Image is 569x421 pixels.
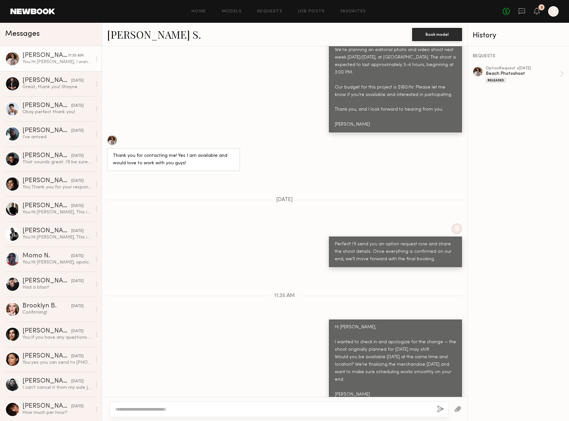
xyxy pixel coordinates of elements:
div: Released [486,78,506,83]
div: Beach Photoshoot [486,71,560,77]
div: You: Thank you for your response! Let me discuss with the management and get back to you no later... [22,184,92,190]
a: Job Posts [298,9,325,14]
div: REQUESTS [473,54,564,59]
div: [DATE] [71,78,84,84]
div: [DATE] [71,353,84,360]
div: How much per hour? [22,410,92,416]
div: option Request • [DATE] [486,66,560,71]
div: [DATE] [71,178,84,184]
div: You: If you have any questions contact [PHONE_NUMBER] [22,334,92,341]
a: Home [192,9,206,14]
div: [PERSON_NAME] [22,278,71,284]
div: Hi [PERSON_NAME], I wanted to check in and apologize for the change — the shoot originally planne... [335,324,456,399]
button: Book model [412,28,462,41]
div: [DATE] [71,253,84,259]
div: History [473,32,564,39]
a: Models [222,9,242,14]
div: You: Hi [PERSON_NAME], apologies for the mix up - I accidentally pasted the wrong name in my last... [22,259,92,265]
a: Favorites [341,9,366,14]
div: I can’t cancel it from my side Just showing message option [22,385,92,391]
div: Hi [PERSON_NAME], This is [PERSON_NAME] from [GEOGRAPHIC_DATA]. We’re planning an editorial photo... [335,24,456,129]
a: Book model [412,31,462,37]
div: 11:35 AM [68,53,84,59]
div: Momo N. [22,253,71,259]
a: optionRequest •[DATE]Beach PhotoshootReleased [486,66,564,83]
div: [PERSON_NAME] [22,128,71,134]
div: [DATE] [71,228,84,234]
div: You: Hi [PERSON_NAME], I wanted to check in and apologize for the change — the shoot originally p... [22,59,92,65]
div: That sounds great. I’ll be sure to keep an eye out. Thank you and talk soon! Have a great weekend! [22,159,92,165]
div: [PERSON_NAME] [22,378,71,385]
div: Confirming! [22,309,92,316]
a: S [548,6,559,17]
div: [DATE] [71,153,84,159]
div: [PERSON_NAME] [22,228,71,234]
a: Requests [257,9,282,14]
div: Brooklyn B. [22,303,71,309]
div: You: Hi [PERSON_NAME], This is [PERSON_NAME] from [GEOGRAPHIC_DATA]. We’re planning an editorial ... [22,234,92,240]
div: Perfect! I’ll send you an option request now and share the shoot details. Once everything is conf... [335,241,456,263]
div: I’ve arrived [22,134,92,140]
div: Had a blast! [22,284,92,291]
div: [DATE] [71,203,84,209]
div: You: yes you can send to [PHONE_NUMBER] [22,360,92,366]
div: [DATE] [71,328,84,334]
span: 11:35 AM [274,293,295,299]
div: [DATE] [71,103,84,109]
div: [DATE] [71,278,84,284]
span: [DATE] [276,197,293,203]
div: [PERSON_NAME] S. [22,52,68,59]
div: Great, thank you! Shayne [22,84,92,90]
div: [DATE] [71,403,84,410]
span: Messages [5,30,40,38]
div: Thank you for contacting me! Yes I am available and would love to work with you guys! [113,152,234,167]
div: 3 [541,6,543,9]
div: [PERSON_NAME] [22,328,71,334]
div: [DATE] [71,128,84,134]
div: [PERSON_NAME] [22,403,71,410]
div: [DATE] [71,378,84,385]
div: Okay perfect thank you! [22,109,92,115]
div: [PERSON_NAME] [22,153,71,159]
div: [PERSON_NAME] [22,203,71,209]
div: You: Hi [PERSON_NAME], This is [PERSON_NAME] from [GEOGRAPHIC_DATA]. We’re planning an editorial ... [22,209,92,215]
a: [PERSON_NAME] S. [107,27,201,41]
div: [PERSON_NAME] [22,353,71,360]
div: [PERSON_NAME] [22,77,71,84]
div: [DATE] [71,303,84,309]
div: [PERSON_NAME] [22,178,71,184]
div: [PERSON_NAME] [22,102,71,109]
